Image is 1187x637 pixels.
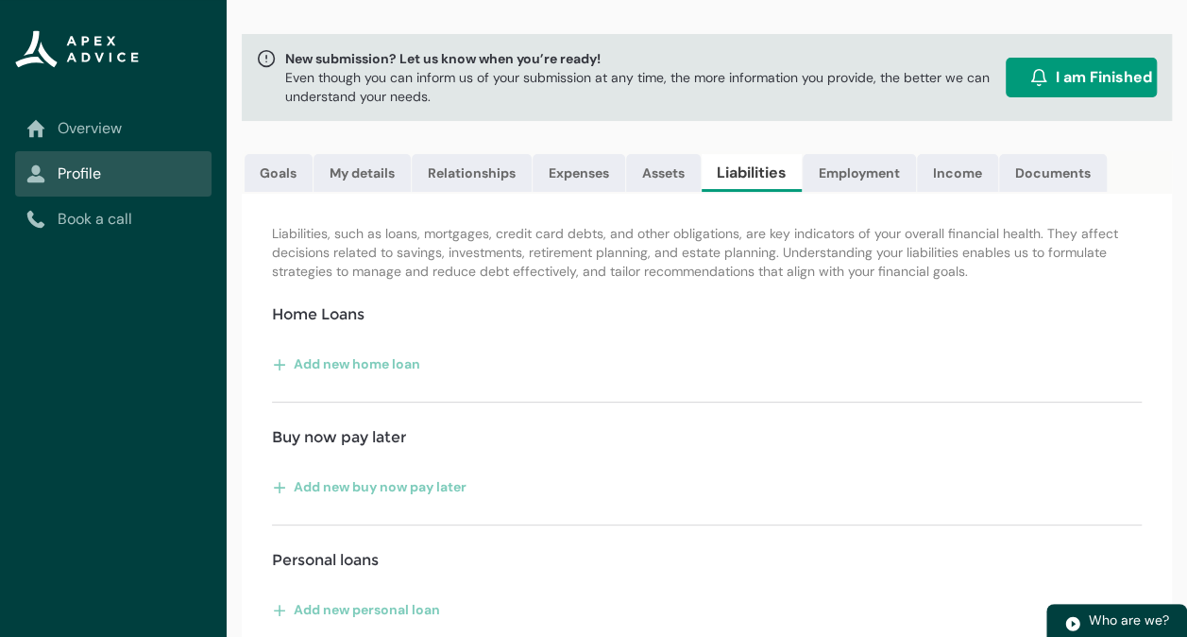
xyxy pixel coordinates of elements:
nav: Sub page [15,106,212,242]
a: Overview [26,117,200,140]
a: Assets [626,154,701,192]
a: Income [917,154,998,192]
a: Goals [245,154,313,192]
a: Profile [26,163,200,185]
p: Liabilities, such as loans, mortgages, credit card debts, and other obligations, are key indicato... [272,224,1142,281]
a: Relationships [412,154,532,192]
h4: Buy now pay later [272,426,406,449]
button: I am Finished [1006,58,1157,97]
button: Add new buy now pay later [272,472,467,502]
button: Add new home loan [272,349,421,379]
a: Liabilities [702,154,802,192]
span: New submission? Let us know when you’re ready! [285,49,998,68]
img: alarm.svg [1029,68,1048,87]
img: play.svg [1064,615,1081,632]
h4: Home Loans [272,303,365,326]
a: Employment [803,154,916,192]
a: Expenses [533,154,625,192]
h4: Personal loans [272,549,379,572]
p: Even though you can inform us of your submission at any time, the more information you provide, t... [285,68,998,106]
a: Book a call [26,208,200,231]
span: I am Finished [1056,66,1152,89]
a: My details [314,154,411,192]
img: Apex Advice Group [15,30,139,68]
button: Add new personal loan [272,594,441,625]
a: Documents [999,154,1107,192]
span: Who are we? [1089,611,1169,628]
